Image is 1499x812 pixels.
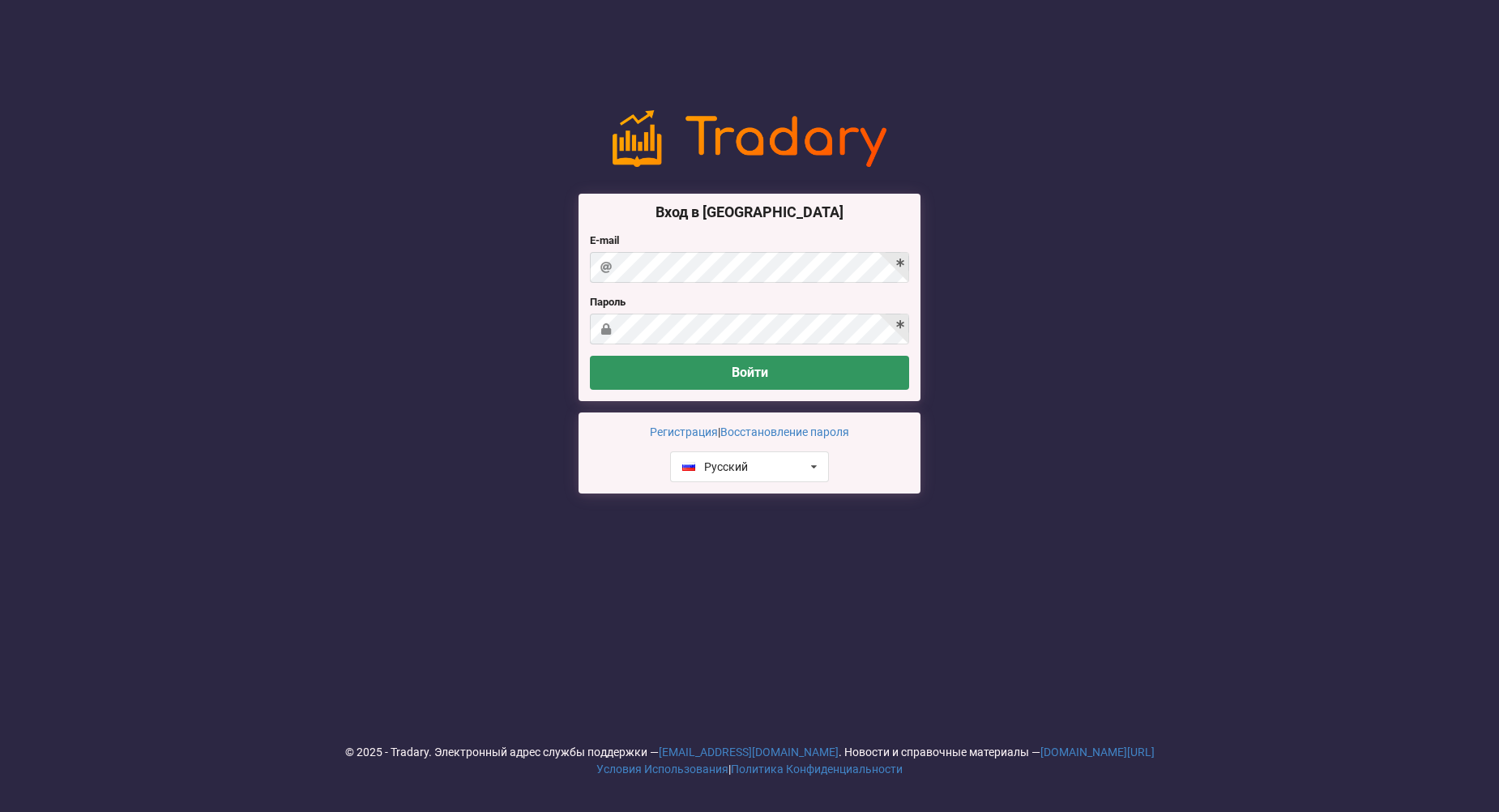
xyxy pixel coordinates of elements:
[11,744,1488,778] div: © 2025 - Tradary. Электронный адрес службы поддержки — . Новости и справочные материалы — |
[596,763,728,776] a: Условия Использования
[590,233,909,249] label: E-mail
[650,425,718,438] a: Регистрация
[659,746,839,759] a: [EMAIL_ADDRESS][DOMAIN_NAME]
[731,763,903,776] a: Политика Конфиденциальности
[720,425,849,438] a: Восстановление пароля
[590,356,909,389] button: Войти
[590,203,909,221] h3: Вход в [GEOGRAPHIC_DATA]
[590,294,909,310] label: Пароль
[613,110,886,167] img: logo-noslogan-1ad60627477bfbe4b251f00f67da6d4e.png
[682,461,748,472] div: Русский
[1040,746,1155,759] a: [DOMAIN_NAME][URL]
[590,424,909,440] p: |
